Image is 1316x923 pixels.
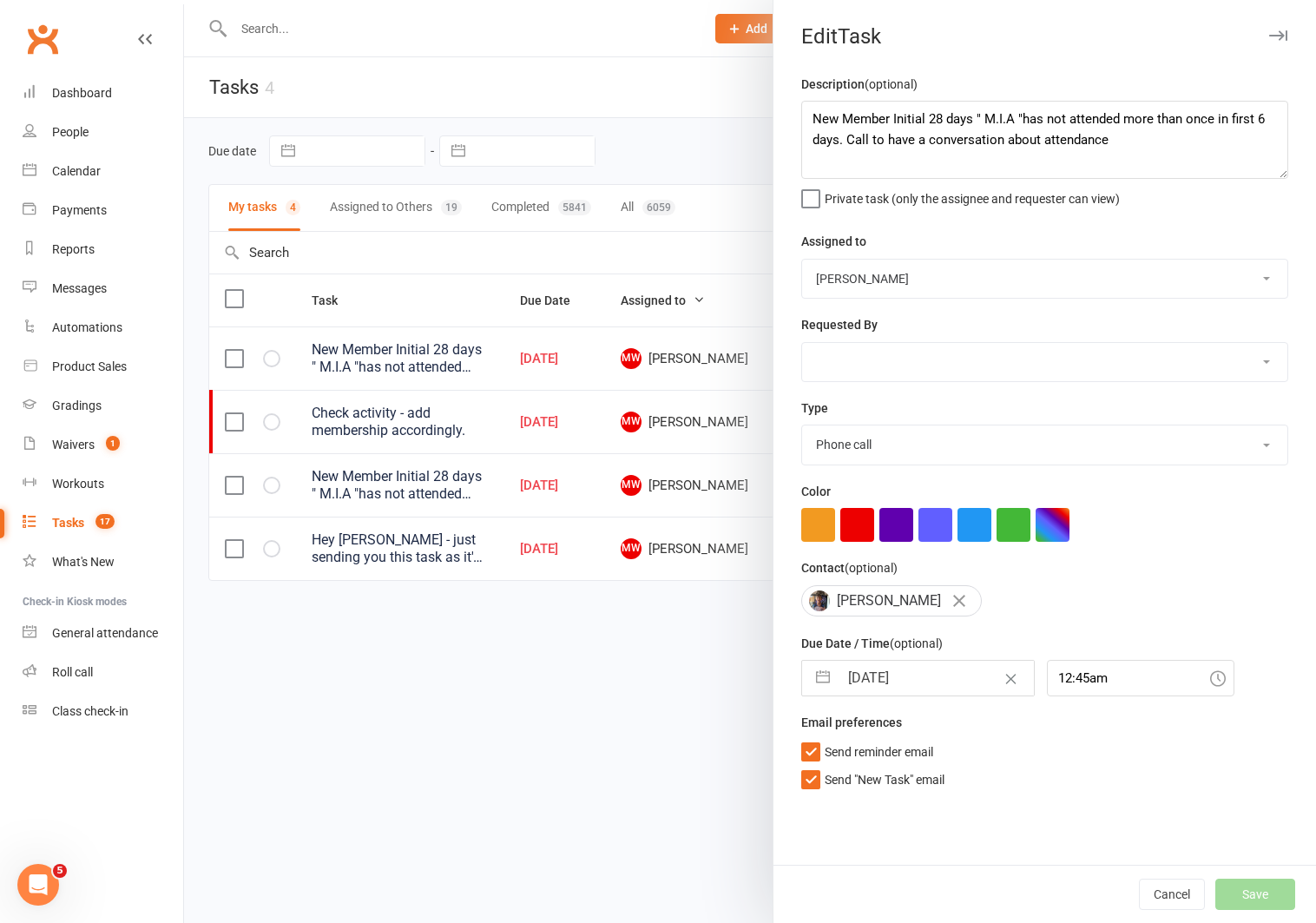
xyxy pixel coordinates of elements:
[28,274,319,359] div: Remember, adjustments are used to track payment activities that occur outside of Clubworx and won...
[23,230,183,269] a: Reports
[52,86,112,100] div: Dashboard
[52,665,93,679] div: Roll call
[825,739,933,759] span: Send reminder email
[41,105,161,119] b: Fill in the details:
[49,10,77,37] img: Profile image for Toby
[41,207,122,221] b: Click "save"
[825,186,1120,206] span: Private task (only the assignee and requester can view)
[825,767,944,787] span: Send "New Task" email
[52,477,104,491] div: Workouts
[23,308,183,347] a: Automations
[845,561,898,575] small: (optional)
[28,230,319,264] div: The adjustment will then appear in the payments tab for that member.
[41,104,319,201] li: • Date of the adjustment • Amount • Reason for the adjustment • Select the membership it's linked...
[1139,879,1205,910] button: Cancel
[55,569,69,583] button: Gif picker
[52,704,128,718] div: Class check-in
[996,662,1026,695] button: Clear Date
[865,77,918,91] small: (optional)
[17,864,59,906] iframe: Intercom live chat
[106,436,120,451] span: 1
[84,22,216,39] p: The team can also help
[52,516,84,530] div: Tasks
[53,864,67,878] span: 5
[15,532,332,562] textarea: Message…
[23,269,183,308] a: Messages
[809,590,830,611] img: Brodie Fitzsimmons
[801,101,1288,179] textarea: New Member Initial 28 days " M.I.A "has not attended more than once in first 6 days. Call to have...
[23,465,183,504] a: Workouts
[23,614,183,653] a: General attendance kiosk mode
[801,399,828,418] label: Type
[222,250,236,264] a: Source reference 9621715:
[14,422,333,474] div: Melissa says…
[801,315,878,334] label: Requested By
[28,381,134,399] div: Was that helpful?
[23,543,183,582] a: What's New
[84,9,197,22] h1: [PERSON_NAME]
[801,558,898,577] label: Contact
[23,692,183,731] a: Class kiosk mode
[801,634,943,653] label: Due Date / Time
[801,75,918,94] label: Description
[82,569,96,583] button: Upload attachment
[253,432,319,450] div: yes thanks
[773,24,1316,49] div: Edit Task
[23,191,183,230] a: Payments
[52,320,122,334] div: Automations
[801,232,866,251] label: Assigned to
[41,68,319,100] li: - you'll see this option in the payments tab
[21,17,64,61] a: Clubworx
[52,626,158,640] div: General attendance
[23,504,183,543] a: Tasks 17
[305,7,336,38] div: Close
[95,514,115,529] span: 17
[52,555,115,569] div: What's New
[110,569,124,583] button: Start recording
[52,399,102,412] div: Gradings
[52,242,95,256] div: Reports
[14,371,148,409] div: Was that helpful?
[41,31,319,63] li: in the member's profile
[272,7,305,40] button: Home
[14,371,333,423] div: Toby says…
[890,636,943,650] small: (optional)
[23,425,183,465] a: Waivers 1
[28,485,271,536] div: You're welcome! If you have any more questions or need further assistance, feel free to ask.
[298,562,326,590] button: Send a message…
[11,7,44,40] button: go back
[14,474,285,546] div: You're welcome! If you have any more questions or need further assistance, feel free to ask.
[23,386,183,425] a: Gradings
[52,125,89,139] div: People
[23,653,183,692] a: Roll call
[801,585,982,616] div: [PERSON_NAME]
[23,347,183,386] a: Product Sales
[52,281,107,295] div: Messages
[240,422,333,460] div: yes thanks
[52,164,101,178] div: Calendar
[41,69,198,82] b: Click "add adjustment"
[23,113,183,152] a: People
[27,569,41,583] button: Emoji picker
[52,359,127,373] div: Product Sales
[52,203,107,217] div: Payments
[52,438,95,452] div: Waivers
[801,482,831,501] label: Color
[23,74,183,113] a: Dashboard
[801,713,902,732] label: Email preferences
[14,474,333,584] div: Toby says…
[23,152,183,191] a: Calendar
